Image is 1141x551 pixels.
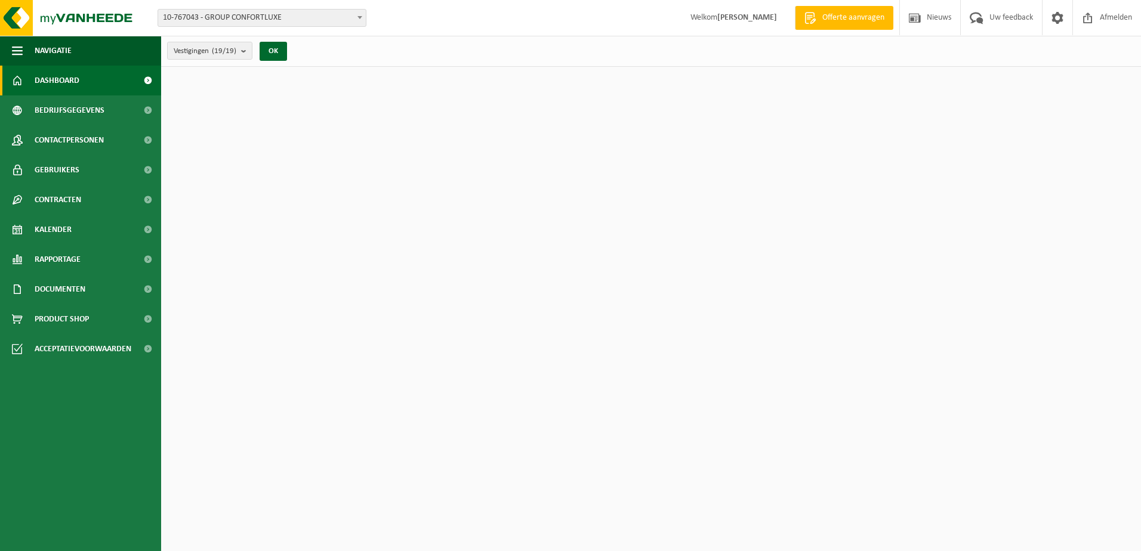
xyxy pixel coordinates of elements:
[819,12,887,24] span: Offerte aanvragen
[35,304,89,334] span: Product Shop
[35,125,104,155] span: Contactpersonen
[167,42,252,60] button: Vestigingen(19/19)
[717,13,777,22] strong: [PERSON_NAME]
[35,66,79,95] span: Dashboard
[35,244,81,274] span: Rapportage
[795,6,893,30] a: Offerte aanvragen
[35,274,85,304] span: Documenten
[158,9,366,27] span: 10-767043 - GROUP CONFORTLUXE
[260,42,287,61] button: OK
[35,334,131,364] span: Acceptatievoorwaarden
[158,10,366,26] span: 10-767043 - GROUP CONFORTLUXE
[35,215,72,244] span: Kalender
[35,95,104,125] span: Bedrijfsgegevens
[35,155,79,185] span: Gebruikers
[174,42,236,60] span: Vestigingen
[35,36,72,66] span: Navigatie
[35,185,81,215] span: Contracten
[212,47,236,55] count: (19/19)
